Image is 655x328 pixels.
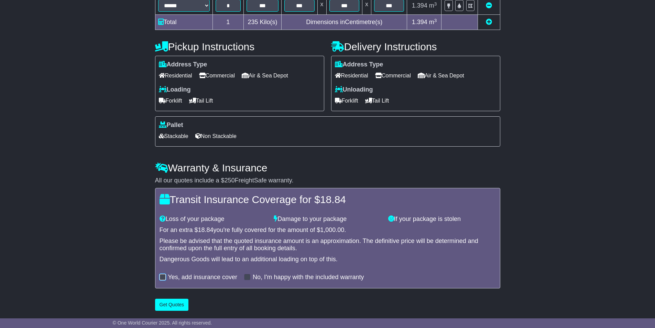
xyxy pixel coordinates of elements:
[253,274,364,281] label: No, I'm happy with the included warranty
[320,226,344,233] span: 1,000.00
[244,15,282,30] td: Kilo(s)
[335,95,358,106] span: Forklift
[159,70,192,81] span: Residential
[331,41,500,52] h4: Delivery Instructions
[189,95,213,106] span: Tail Lift
[365,95,389,106] span: Tail Lift
[155,177,500,184] div: All our quotes include a $ FreightSafe warranty.
[248,19,258,25] span: 235
[375,70,411,81] span: Commercial
[159,86,191,94] label: Loading
[335,70,368,81] span: Residential
[155,41,324,52] h4: Pickup Instructions
[412,2,427,9] span: 1.394
[412,19,427,25] span: 1.394
[429,19,437,25] span: m
[486,2,492,9] a: Remove this item
[159,95,182,106] span: Forklift
[429,2,437,9] span: m
[159,61,207,68] label: Address Type
[434,1,437,7] sup: 3
[159,121,183,129] label: Pallet
[320,194,346,205] span: 18.84
[418,70,464,81] span: Air & Sea Depot
[155,15,212,30] td: Total
[155,299,189,311] button: Get Quotes
[212,15,244,30] td: 1
[168,274,237,281] label: Yes, add insurance cover
[335,86,373,94] label: Unloading
[282,15,407,30] td: Dimensions in Centimetre(s)
[199,70,235,81] span: Commercial
[225,177,235,184] span: 250
[156,215,271,223] div: Loss of your package
[195,131,237,141] span: Non Stackable
[159,131,188,141] span: Stackable
[160,226,496,234] div: For an extra $ you're fully covered for the amount of $ .
[113,320,212,326] span: © One World Courier 2025. All rights reserved.
[160,194,496,205] h4: Transit Insurance Coverage for $
[160,256,496,263] div: Dangerous Goods will lead to an additional loading on top of this.
[335,61,383,68] label: Address Type
[270,215,385,223] div: Damage to your package
[155,162,500,173] h4: Warranty & Insurance
[385,215,499,223] div: If your package is stolen
[486,19,492,25] a: Add new item
[198,226,214,233] span: 18.84
[160,237,496,252] div: Please be advised that the quoted insurance amount is an approximation. The definitive price will...
[434,18,437,23] sup: 3
[242,70,288,81] span: Air & Sea Depot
